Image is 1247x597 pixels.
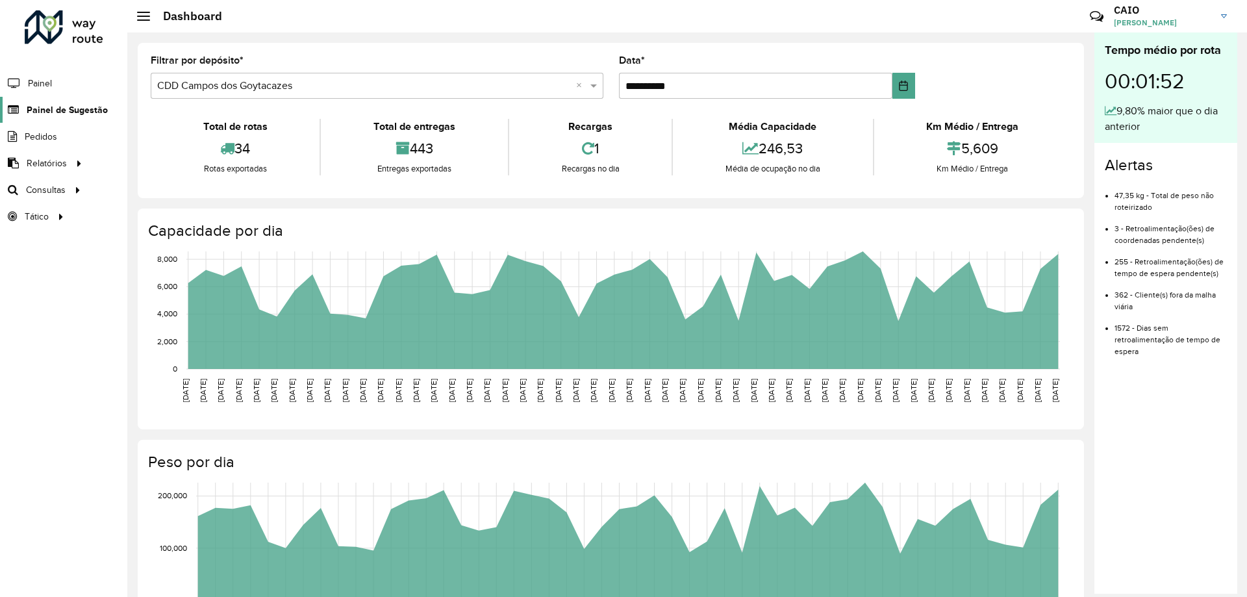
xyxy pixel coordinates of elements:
text: [DATE] [394,379,403,402]
text: [DATE] [767,379,775,402]
span: Painel [28,77,52,90]
text: [DATE] [607,379,616,402]
text: [DATE] [483,379,491,402]
div: Km Médio / Entrega [877,162,1068,175]
span: [PERSON_NAME] [1114,17,1211,29]
text: [DATE] [874,379,882,402]
text: [DATE] [199,379,207,402]
span: Relatórios [27,157,67,170]
text: [DATE] [234,379,243,402]
text: [DATE] [714,379,722,402]
div: 443 [324,134,504,162]
h4: Peso por dia [148,453,1071,472]
text: [DATE] [678,379,686,402]
div: 5,609 [877,134,1068,162]
h4: Alertas [1105,156,1227,175]
text: [DATE] [749,379,758,402]
a: Contato Rápido [1083,3,1111,31]
text: [DATE] [359,379,367,402]
text: [DATE] [536,379,544,402]
text: [DATE] [696,379,705,402]
div: Média Capacidade [676,119,869,134]
text: [DATE] [643,379,651,402]
span: Clear all [576,78,587,94]
text: [DATE] [216,379,225,402]
text: [DATE] [856,379,864,402]
h3: CAIO [1114,4,1211,16]
span: Tático [25,210,49,223]
text: [DATE] [572,379,580,402]
text: [DATE] [270,379,278,402]
text: [DATE] [252,379,260,402]
text: [DATE] [323,379,331,402]
text: [DATE] [803,379,811,402]
text: [DATE] [731,379,740,402]
h4: Capacidade por dia [148,222,1071,240]
div: Tempo médio por rota [1105,42,1227,59]
div: 9,80% maior que o dia anterior [1105,103,1227,134]
text: 8,000 [157,255,177,263]
text: [DATE] [963,379,971,402]
div: Rotas exportadas [154,162,316,175]
text: [DATE] [305,379,314,402]
h2: Dashboard [150,9,222,23]
button: Choose Date [892,73,915,99]
text: [DATE] [944,379,953,402]
div: 00:01:52 [1105,59,1227,103]
div: Recargas [512,119,668,134]
li: 3 - Retroalimentação(ões) de coordenadas pendente(s) [1115,213,1227,246]
text: [DATE] [820,379,829,402]
text: [DATE] [661,379,669,402]
text: [DATE] [589,379,598,402]
li: 362 - Cliente(s) fora da malha viária [1115,279,1227,312]
text: [DATE] [625,379,633,402]
text: [DATE] [980,379,989,402]
text: [DATE] [465,379,473,402]
div: Km Médio / Entrega [877,119,1068,134]
li: 1572 - Dias sem retroalimentação de tempo de espera [1115,312,1227,357]
span: Painel de Sugestão [27,103,108,117]
div: 246,53 [676,134,869,162]
text: [DATE] [927,379,935,402]
text: 6,000 [157,282,177,290]
text: [DATE] [838,379,846,402]
text: [DATE] [288,379,296,402]
li: 255 - Retroalimentação(ões) de tempo de espera pendente(s) [1115,246,1227,279]
div: Total de entregas [324,119,504,134]
text: 0 [173,364,177,373]
div: Média de ocupação no dia [676,162,869,175]
text: [DATE] [518,379,527,402]
li: 47,35 kg - Total de peso não roteirizado [1115,180,1227,213]
text: [DATE] [341,379,349,402]
text: [DATE] [909,379,918,402]
text: [DATE] [1051,379,1059,402]
text: [DATE] [1033,379,1042,402]
text: [DATE] [554,379,562,402]
label: Filtrar por depósito [151,53,244,68]
text: [DATE] [181,379,190,402]
div: Total de rotas [154,119,316,134]
text: [DATE] [412,379,420,402]
text: [DATE] [501,379,509,402]
text: [DATE] [447,379,456,402]
div: 1 [512,134,668,162]
text: 100,000 [160,544,187,552]
text: [DATE] [376,379,384,402]
text: [DATE] [891,379,900,402]
text: 2,000 [157,337,177,346]
text: [DATE] [1016,379,1024,402]
div: 34 [154,134,316,162]
div: Recargas no dia [512,162,668,175]
text: 4,000 [157,310,177,318]
text: [DATE] [785,379,793,402]
text: [DATE] [998,379,1006,402]
label: Data [619,53,645,68]
text: [DATE] [429,379,438,402]
div: Entregas exportadas [324,162,504,175]
span: Pedidos [25,130,57,144]
text: 200,000 [158,492,187,500]
span: Consultas [26,183,66,197]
